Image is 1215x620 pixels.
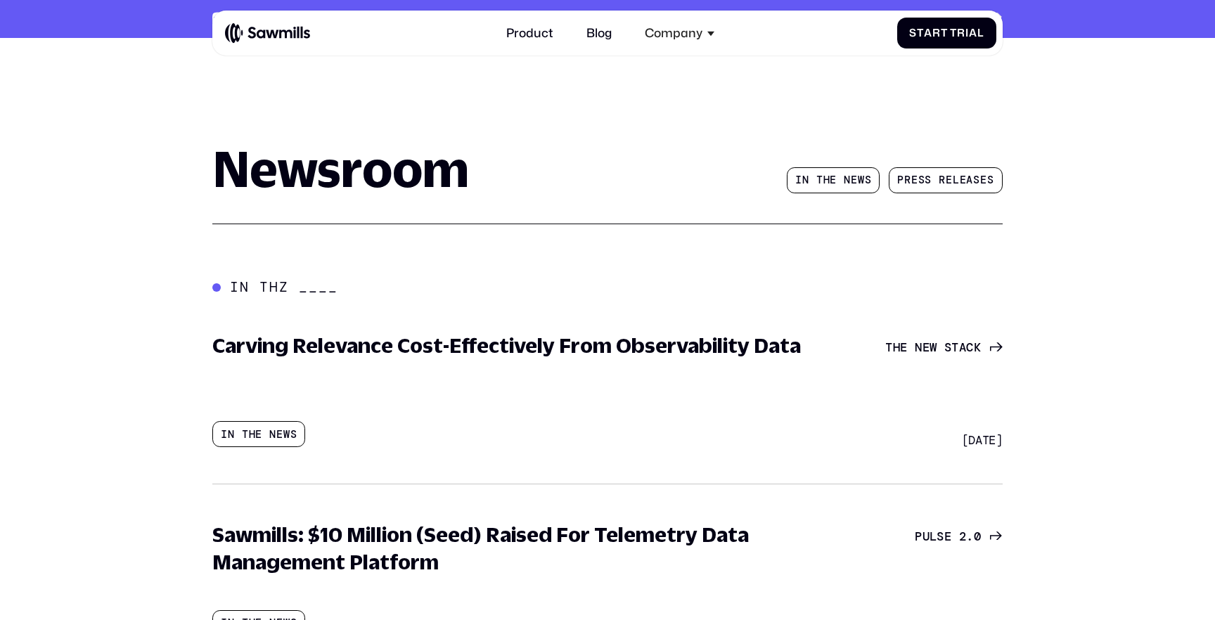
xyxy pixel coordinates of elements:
[932,27,941,39] span: r
[922,529,930,544] span: u
[966,529,973,544] span: .
[917,27,924,39] span: t
[230,279,337,295] div: In thz ____
[909,27,917,39] span: S
[965,27,969,39] span: i
[897,174,904,186] span: P
[951,340,958,355] span: t
[212,521,820,576] h3: Sawmills: $10 Million (Seed) Raised For Telemetry Data Management Platform
[966,340,973,355] span: c
[830,174,837,186] span: e
[844,174,851,186] span: n
[944,340,951,355] span: S
[795,174,802,186] span: I
[911,174,918,186] span: e
[959,529,966,544] span: 2
[885,340,892,355] span: T
[851,174,858,186] span: e
[202,321,1012,458] a: Carving Relevance Cost-Effectively From Observability DataIn the newsTheNewStack[DATE]
[930,340,937,355] span: w
[918,174,925,186] span: s
[787,167,880,193] a: Inthenews
[974,340,981,355] span: k
[939,174,946,186] span: r
[944,529,951,544] span: e
[915,340,922,355] span: N
[858,174,865,186] span: w
[889,167,1002,193] a: Pressreleases
[900,340,907,355] span: e
[974,529,981,544] span: 0
[802,174,809,186] span: n
[950,27,957,39] span: T
[915,529,922,544] span: P
[959,340,966,355] span: a
[966,174,973,186] span: a
[645,26,702,41] div: Company
[925,174,932,186] span: s
[823,174,830,186] span: h
[922,340,930,355] span: e
[865,174,872,186] span: s
[816,174,823,186] span: t
[969,27,977,39] span: a
[980,174,987,186] span: e
[212,332,801,359] h3: Carving Relevance Cost-Effectively From Observability Data
[953,174,960,186] span: l
[962,433,1003,448] div: [DATE]
[212,144,469,193] h1: Newsroom
[977,27,984,39] span: l
[577,17,621,50] a: Blog
[987,174,994,186] span: s
[960,174,967,186] span: e
[937,529,944,544] span: s
[957,27,965,39] span: r
[924,27,932,39] span: a
[212,421,305,447] div: In the news
[897,18,996,49] a: StartTrial
[930,529,937,544] span: l
[497,17,562,50] a: Product
[636,17,724,50] div: Company
[904,174,911,186] span: r
[946,174,953,186] span: e
[893,340,900,355] span: h
[941,27,948,39] span: t
[973,174,980,186] span: s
